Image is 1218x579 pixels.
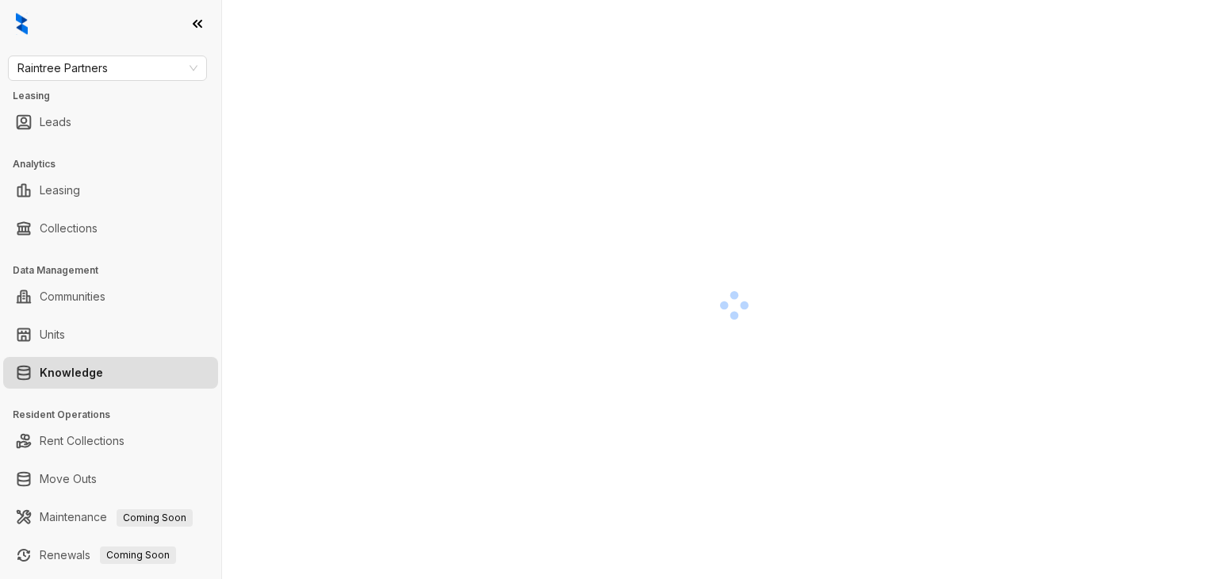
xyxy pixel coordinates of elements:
[40,106,71,138] a: Leads
[13,263,221,278] h3: Data Management
[40,174,80,206] a: Leasing
[3,281,218,313] li: Communities
[117,509,193,527] span: Coming Soon
[16,13,28,35] img: logo
[40,425,124,457] a: Rent Collections
[13,89,221,103] h3: Leasing
[3,357,218,389] li: Knowledge
[3,213,218,244] li: Collections
[40,539,176,571] a: RenewalsComing Soon
[40,463,97,495] a: Move Outs
[100,546,176,564] span: Coming Soon
[40,357,103,389] a: Knowledge
[13,157,221,171] h3: Analytics
[3,319,218,351] li: Units
[3,501,218,533] li: Maintenance
[3,425,218,457] li: Rent Collections
[17,56,197,80] span: Raintree Partners
[40,281,105,313] a: Communities
[13,408,221,422] h3: Resident Operations
[3,539,218,571] li: Renewals
[3,106,218,138] li: Leads
[40,319,65,351] a: Units
[3,463,218,495] li: Move Outs
[3,174,218,206] li: Leasing
[40,213,98,244] a: Collections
